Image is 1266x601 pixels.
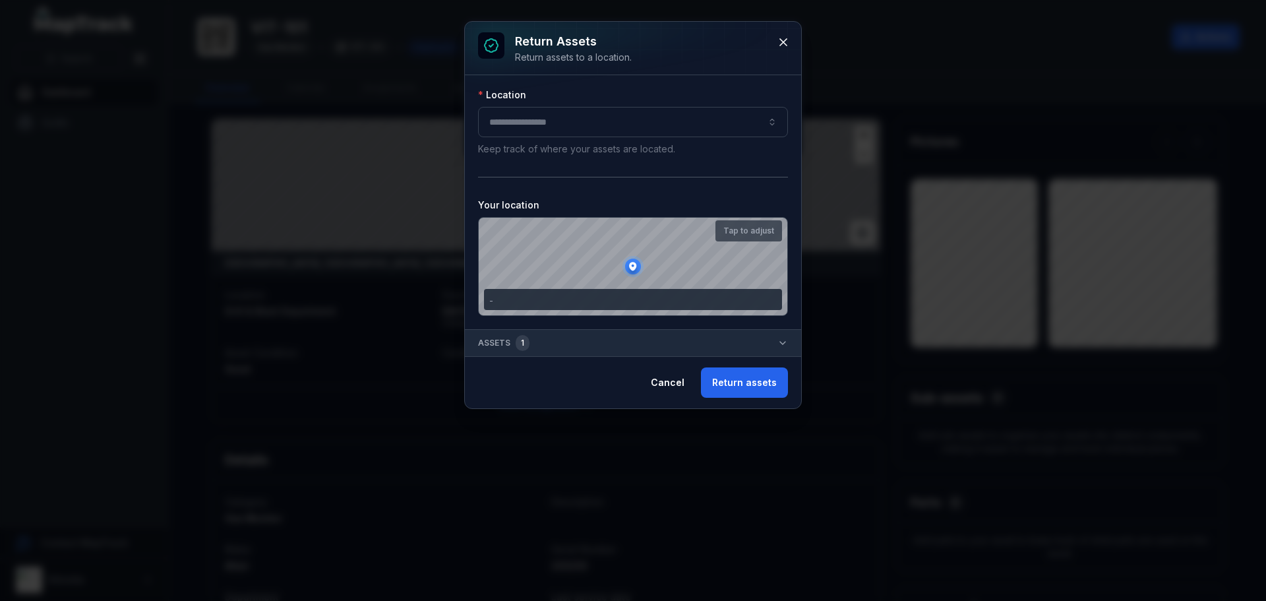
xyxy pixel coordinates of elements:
span: - [489,296,493,305]
label: Location [478,88,526,102]
label: Your location [478,199,539,212]
div: Return assets to a location. [515,51,632,64]
strong: Tap to adjust [723,226,774,236]
button: Return assets [701,367,788,398]
h3: Return assets [515,32,632,51]
button: Assets1 [465,330,801,356]
p: Keep track of where your assets are located. [478,142,788,156]
span: Assets [478,335,529,351]
div: 1 [516,335,529,351]
button: Cancel [640,367,696,398]
canvas: Map [479,218,787,315]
